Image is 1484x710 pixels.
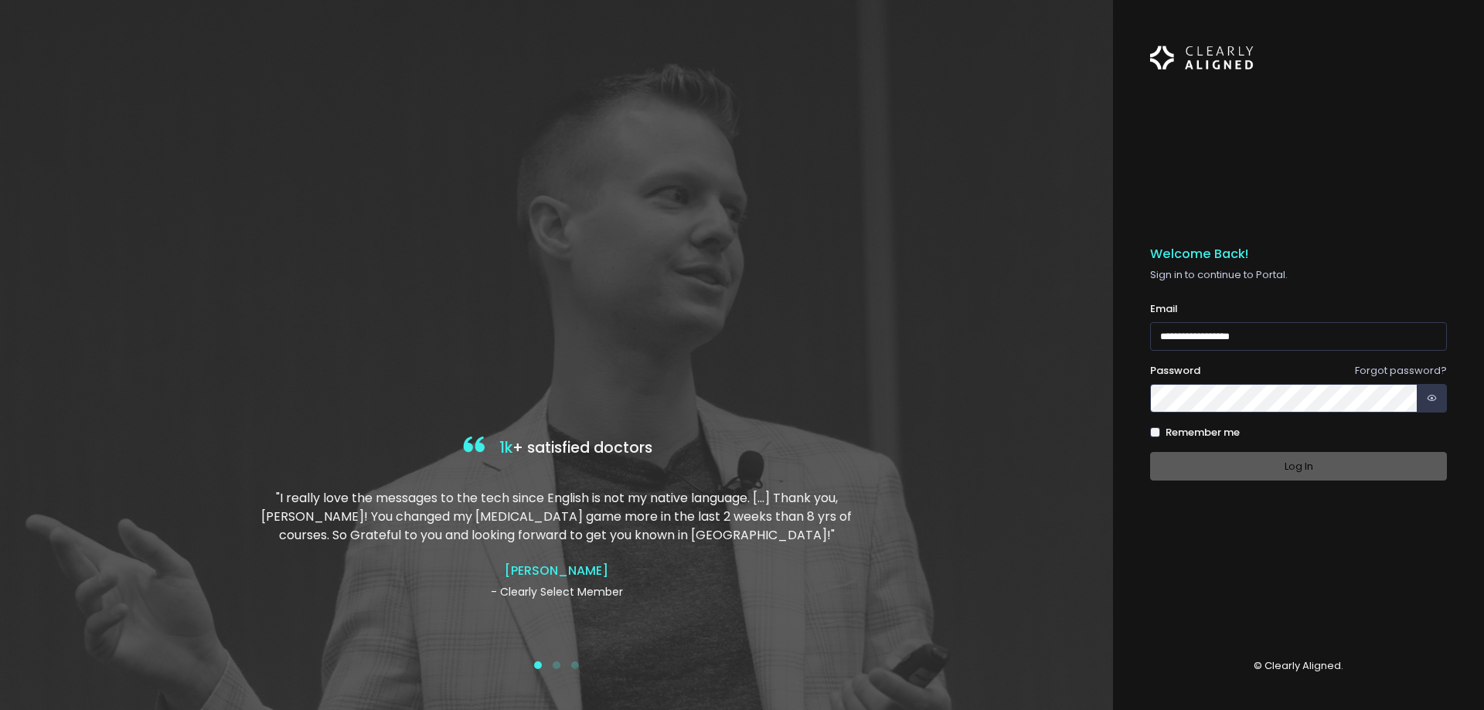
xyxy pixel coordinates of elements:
[1150,363,1200,379] label: Password
[257,584,856,600] p: - Clearly Select Member
[257,489,856,545] p: "I really love the messages to the tech since English is not my native language. […] Thank you, [...
[1150,301,1178,317] label: Email
[499,437,512,458] span: 1k
[1150,246,1447,262] h5: Welcome Back!
[1150,658,1447,674] p: © Clearly Aligned.
[1355,363,1447,378] a: Forgot password?
[1166,425,1240,440] label: Remember me
[1150,37,1254,79] img: Logo Horizontal
[257,433,856,464] h4: + satisfied doctors
[1150,267,1447,283] p: Sign in to continue to Portal.
[257,563,856,578] h4: [PERSON_NAME]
